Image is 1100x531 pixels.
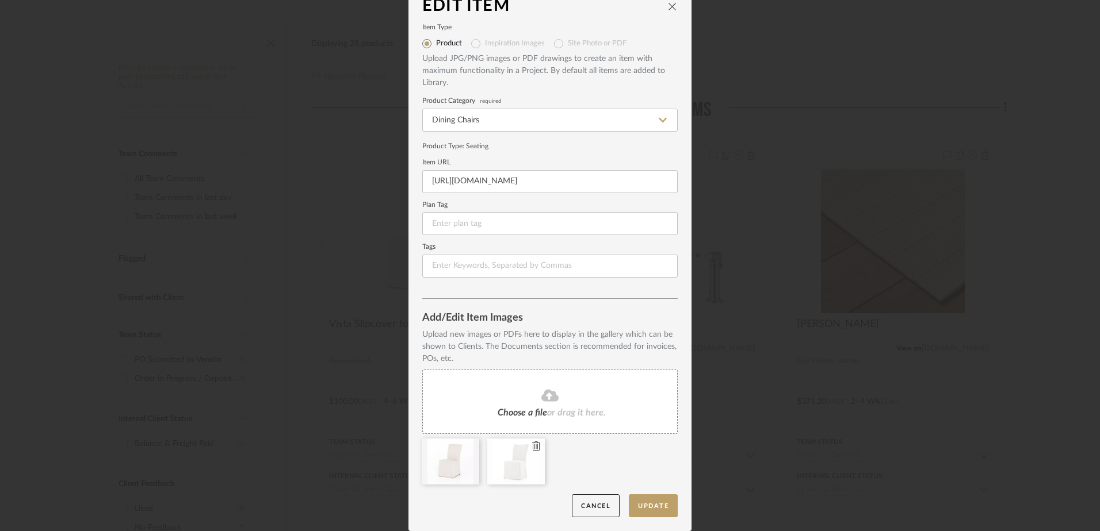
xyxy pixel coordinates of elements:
label: Item Type [422,25,678,30]
span: required [480,99,502,103]
mat-radio-group: Select item type [422,34,678,53]
div: Upload new images or PDFs here to display in the gallery which can be shown to Clients. The Docum... [422,329,678,365]
label: Product [436,39,462,48]
div: Add/Edit Item Images [422,313,678,324]
span: Choose a file [498,408,547,417]
input: Type a category to search and select [422,109,678,132]
span: : Seating [463,143,488,149]
input: Enter Keywords, Separated by Commas [422,255,678,278]
div: Product Type [422,141,678,151]
input: Enter plan tag [422,212,678,235]
button: Cancel [572,494,620,518]
button: Update [629,494,678,518]
label: Tags [422,244,678,250]
label: Item URL [422,160,678,166]
div: Upload JPG/PNG images or PDF drawings to create an item with maximum functionality in a Project. ... [422,53,678,89]
label: Product Category [422,98,678,104]
input: Enter URL [422,170,678,193]
label: Plan Tag [422,202,678,208]
button: close [667,1,678,11]
span: or drag it here. [547,408,606,417]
